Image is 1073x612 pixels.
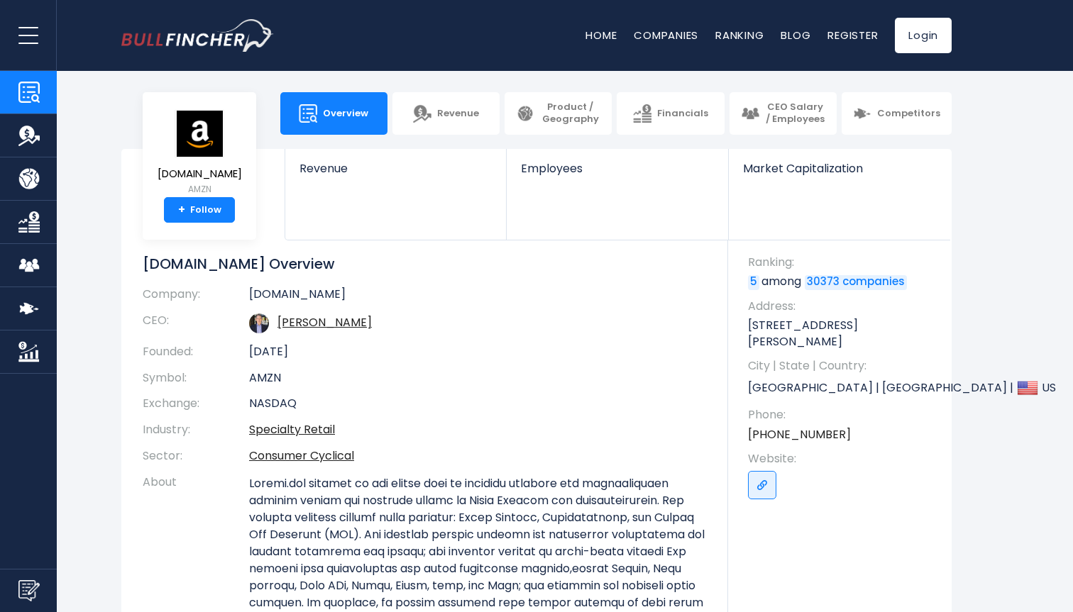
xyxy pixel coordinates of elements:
span: Website: [748,451,937,467]
img: bullfincher logo [121,19,274,52]
a: Companies [634,28,698,43]
a: 30373 companies [805,275,907,289]
a: Go to homepage [121,19,274,52]
span: Product / Geography [540,101,600,126]
a: Register [827,28,878,43]
span: Overview [323,108,368,120]
a: 5 [748,275,759,289]
a: Login [895,18,952,53]
span: [DOMAIN_NAME] [158,168,242,180]
a: Specialty Retail [249,421,335,438]
strong: + [178,204,185,216]
a: Product / Geography [505,92,612,135]
a: Employees [507,149,727,199]
a: Blog [781,28,810,43]
a: Consumer Cyclical [249,447,354,464]
span: Phone: [748,407,937,423]
span: Employees [521,162,713,175]
p: [STREET_ADDRESS][PERSON_NAME] [748,318,937,350]
th: Company: [143,287,249,308]
span: CEO Salary / Employees [765,101,825,126]
h1: [DOMAIN_NAME] Overview [143,255,707,273]
span: Revenue [299,162,492,175]
a: Revenue [392,92,500,135]
small: AMZN [158,183,242,196]
td: [DATE] [249,339,707,365]
span: City | State | Country: [748,358,937,374]
th: Symbol: [143,365,249,391]
span: Revenue [437,108,479,120]
a: Financials [617,92,724,135]
th: Exchange: [143,391,249,417]
span: Ranking: [748,255,937,270]
a: Overview [280,92,387,135]
span: Address: [748,299,937,314]
a: Market Capitalization [729,149,950,199]
a: Go to link [748,471,776,499]
a: [DOMAIN_NAME] AMZN [157,109,243,198]
th: Founded: [143,339,249,365]
th: Industry: [143,417,249,443]
a: +Follow [164,197,235,223]
td: [DOMAIN_NAME] [249,287,707,308]
a: Ranking [715,28,764,43]
td: AMZN [249,365,707,391]
td: NASDAQ [249,391,707,417]
a: Revenue [285,149,506,199]
span: Competitors [877,108,940,120]
p: among [748,274,937,289]
a: ceo [277,314,372,330]
a: [PHONE_NUMBER] [748,427,851,443]
img: andy-jassy.jpg [249,313,269,333]
p: [GEOGRAPHIC_DATA] | [GEOGRAPHIC_DATA] | US [748,377,937,399]
span: Market Capitalization [743,162,936,175]
th: CEO: [143,308,249,339]
a: CEO Salary / Employees [730,92,837,135]
a: Competitors [842,92,952,135]
a: Home [585,28,617,43]
span: Financials [657,108,708,120]
th: Sector: [143,443,249,469]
